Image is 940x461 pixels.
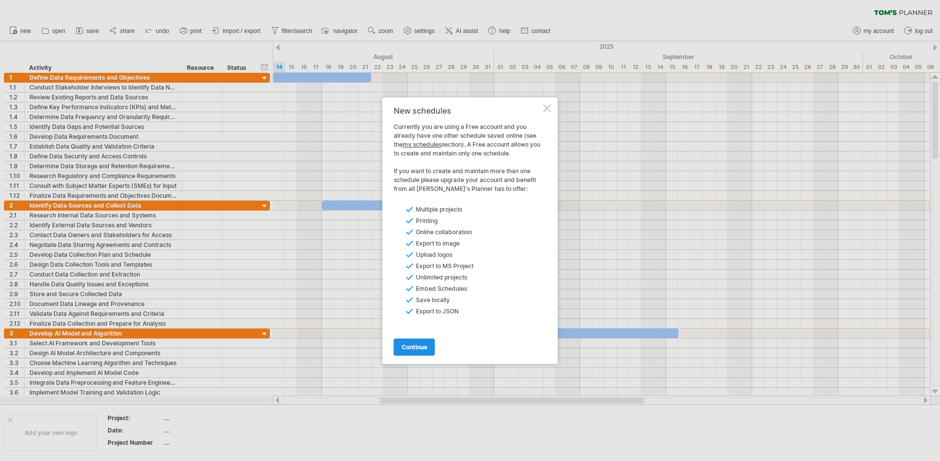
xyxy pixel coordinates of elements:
[406,250,506,259] li: Upload logos
[406,273,506,282] li: Unlimited projects
[406,307,506,316] li: Export to JSON
[406,228,506,237] li: Online collaboration
[406,284,506,293] li: Embed Schedules
[394,338,435,356] a: continue
[406,296,506,305] li: Save locally
[406,216,506,225] li: Printing
[406,205,506,214] li: Multiple projects
[394,123,541,193] div: Currently you are using a Free account and you already have one other schedule saved online (see ...
[406,262,506,271] li: Export to MS Project
[394,106,541,115] div: New schedules
[402,343,427,351] span: continue
[406,239,506,248] li: Export to image
[403,141,441,148] a: my schedules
